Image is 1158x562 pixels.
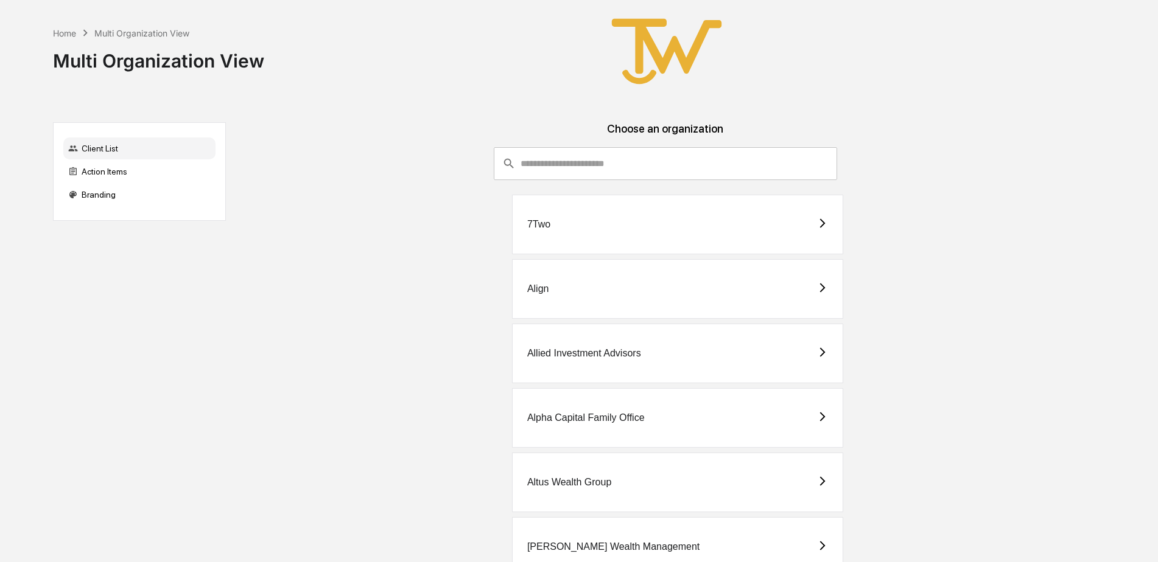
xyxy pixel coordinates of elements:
[63,161,216,182] div: Action Items
[63,184,216,206] div: Branding
[53,28,76,38] div: Home
[63,137,216,159] div: Client List
[53,40,264,72] div: Multi Organization View
[527,541,700,552] div: [PERSON_NAME] Wealth Management
[527,283,549,294] div: Align
[527,219,550,230] div: 7Two
[527,412,645,423] div: Alpha Capital Family Office
[236,122,1095,147] div: Choose an organization
[527,348,641,359] div: Allied Investment Advisors
[527,477,611,488] div: Altus Wealth Group
[494,147,838,180] div: consultant-dashboard__filter-organizations-search-bar
[94,28,189,38] div: Multi Organization View
[606,10,728,93] img: True West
